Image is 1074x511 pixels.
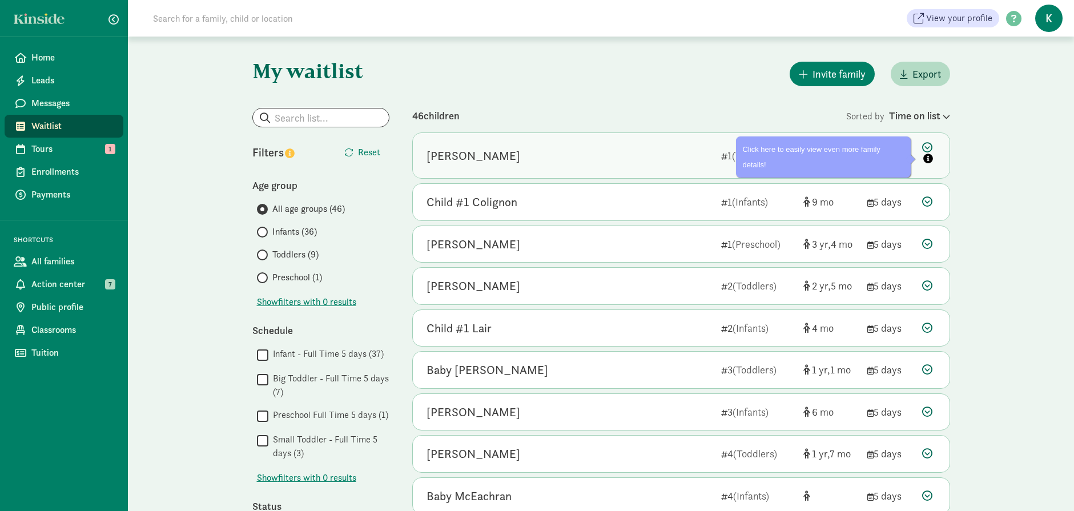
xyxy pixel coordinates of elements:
[427,403,520,421] div: Khayaal Pradhan
[732,149,776,162] span: (Toddlers)
[31,96,114,110] span: Messages
[268,433,389,460] label: Small Toddler - Full Time 5 days (3)
[1017,456,1074,511] div: Chat Widget
[5,92,123,115] a: Messages
[272,225,317,239] span: Infants (36)
[412,108,846,123] div: 46 children
[721,404,794,420] div: 3
[803,320,858,336] div: [object Object]
[926,11,992,25] span: View your profile
[427,319,492,337] div: Child #1 Lair
[252,59,389,82] h1: My waitlist
[427,235,520,254] div: Aarav Saini
[105,144,115,154] span: 1
[146,7,466,30] input: Search for a family, child or location
[830,447,851,460] span: 7
[867,278,913,293] div: 5 days
[252,144,321,161] div: Filters
[31,74,114,87] span: Leads
[721,236,794,252] div: 1
[268,408,388,422] label: Preschool Full Time 5 days (1)
[831,279,852,292] span: 5
[803,362,858,377] div: [object Object]
[733,405,769,419] span: (Infants)
[1035,5,1063,32] span: K
[31,346,114,360] span: Tuition
[358,146,380,159] span: Reset
[5,273,123,296] a: Action center 7
[733,321,769,335] span: (Infants)
[31,255,114,268] span: All families
[812,238,831,251] span: 3
[5,115,123,138] a: Waitlist
[907,9,999,27] a: View your profile
[31,188,114,202] span: Payments
[812,279,831,292] span: 2
[257,295,356,309] button: Showfilters with 0 results
[721,148,794,163] div: 1
[721,488,794,504] div: 4
[831,238,852,251] span: 4
[5,69,123,92] a: Leads
[427,445,520,463] div: Peter Dudley-Moss
[867,446,913,461] div: 5 days
[427,361,548,379] div: Baby Baltz
[830,363,851,376] span: 1
[733,489,769,502] span: (Infants)
[867,320,913,336] div: 5 days
[31,119,114,133] span: Waitlist
[803,446,858,461] div: [object Object]
[812,321,834,335] span: 4
[31,323,114,337] span: Classrooms
[812,66,866,82] span: Invite family
[867,362,913,377] div: 5 days
[252,178,389,193] div: Age group
[867,236,913,252] div: 5 days
[252,323,389,338] div: Schedule
[5,250,123,273] a: All families
[5,341,123,364] a: Tuition
[867,404,913,420] div: 5 days
[31,277,114,291] span: Action center
[889,108,950,123] div: Time on list
[733,363,777,376] span: (Toddlers)
[272,248,319,261] span: Toddlers (9)
[5,46,123,69] a: Home
[846,108,950,123] div: Sorted by
[272,202,345,216] span: All age groups (46)
[803,488,858,504] div: [object Object]
[268,347,384,361] label: Infant - Full Time 5 days (37)
[803,194,858,210] div: [object Object]
[31,142,114,156] span: Tours
[272,271,322,284] span: Preschool (1)
[427,487,512,505] div: Baby McEachran
[803,404,858,420] div: [object Object]
[812,363,830,376] span: 1
[803,236,858,252] div: [object Object]
[721,446,794,461] div: 4
[5,160,123,183] a: Enrollments
[732,195,768,208] span: (Infants)
[257,471,356,485] button: Showfilters with 0 results
[335,141,389,164] button: Reset
[867,488,913,504] div: 5 days
[721,320,794,336] div: 2
[721,194,794,210] div: 1
[31,300,114,314] span: Public profile
[427,193,517,211] div: Child #1 Colignon
[733,447,777,460] span: (Toddlers)
[427,147,520,165] div: Nathaniel Pollack
[5,319,123,341] a: Classrooms
[721,362,794,377] div: 3
[790,62,875,86] button: Invite family
[31,51,114,65] span: Home
[732,238,781,251] span: (Preschool)
[5,296,123,319] a: Public profile
[31,165,114,179] span: Enrollments
[867,194,913,210] div: 5 days
[721,278,794,293] div: 2
[812,195,834,208] span: 9
[803,278,858,293] div: [object Object]
[733,279,777,292] span: (Toddlers)
[253,108,389,127] input: Search list...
